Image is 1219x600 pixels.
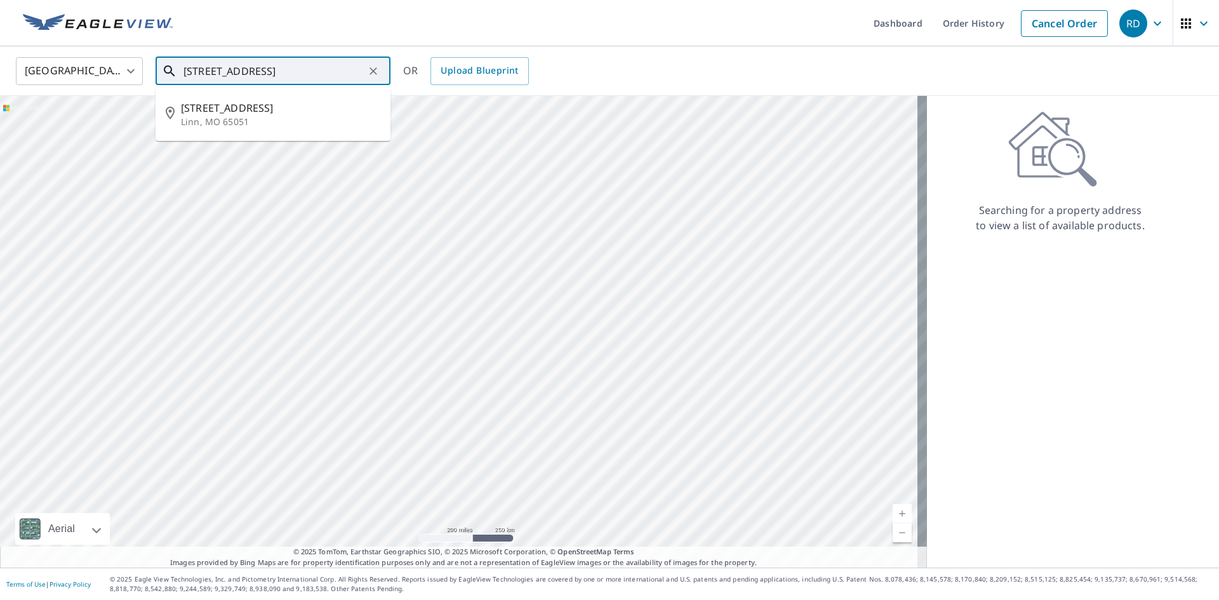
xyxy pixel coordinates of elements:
div: Aerial [15,513,110,545]
p: | [6,580,91,588]
a: Current Level 5, Zoom Out [893,523,912,542]
p: © 2025 Eagle View Technologies, Inc. and Pictometry International Corp. All Rights Reserved. Repo... [110,575,1213,594]
img: EV Logo [23,14,173,33]
div: [GEOGRAPHIC_DATA] [16,53,143,89]
a: Current Level 5, Zoom In [893,504,912,523]
p: Searching for a property address to view a list of available products. [975,203,1145,233]
button: Clear [364,62,382,80]
input: Search by address or latitude-longitude [183,53,364,89]
a: Privacy Policy [50,580,91,589]
div: OR [403,57,529,85]
p: Linn, MO 65051 [181,116,380,128]
a: Upload Blueprint [430,57,528,85]
span: Upload Blueprint [441,63,518,79]
a: OpenStreetMap [557,547,611,556]
span: © 2025 TomTom, Earthstar Geographics SIO, © 2025 Microsoft Corporation, © [293,547,634,557]
div: Aerial [44,513,79,545]
span: [STREET_ADDRESS] [181,100,380,116]
div: RD [1119,10,1147,37]
a: Terms of Use [6,580,46,589]
a: Cancel Order [1021,10,1108,37]
a: Terms [613,547,634,556]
